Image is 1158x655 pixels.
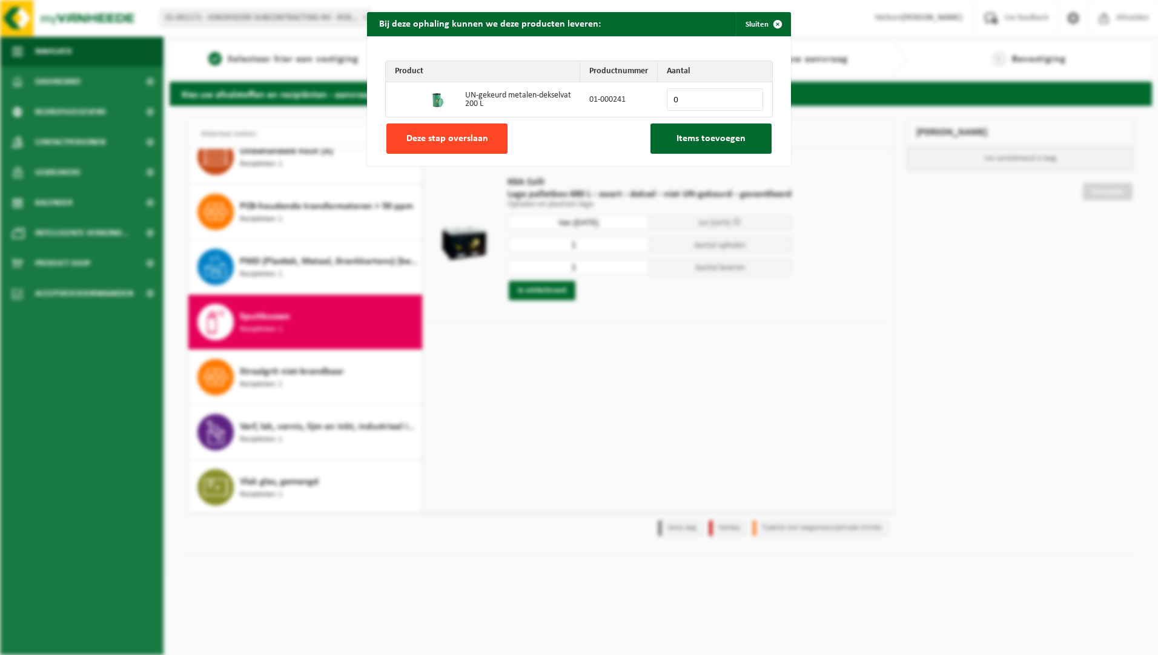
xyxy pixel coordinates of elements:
td: 01-000241 [580,82,658,117]
th: Productnummer [580,61,658,82]
span: Deze stap overslaan [406,134,488,143]
td: UN-gekeurd metalen-dekselvat 200 L [456,82,580,117]
button: Deze stap overslaan [386,123,508,154]
th: Aantal [658,61,772,82]
h2: Bij deze ophaling kunnen we deze producten leveren: [367,12,613,35]
img: 01-000241 [428,89,447,108]
span: Items toevoegen [677,134,746,143]
th: Product [386,61,580,82]
button: Items toevoegen [650,123,772,154]
button: Sluiten [736,12,790,36]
